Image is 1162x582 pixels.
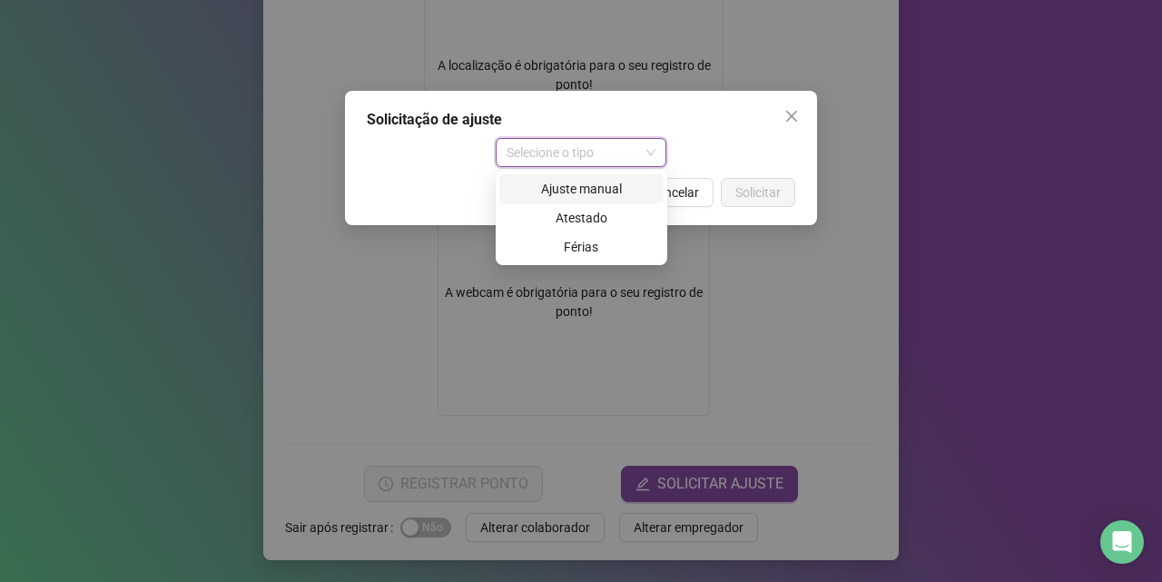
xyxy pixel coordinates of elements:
div: Férias [499,232,664,261]
button: Close [777,102,806,131]
div: Open Intercom Messenger [1100,520,1144,564]
div: Atestado [510,208,653,228]
span: close [784,109,799,123]
div: Ajuste manual [499,174,664,203]
div: Atestado [499,203,664,232]
div: Férias [510,237,653,257]
div: Solicitação de ajuste [367,109,795,131]
div: Ajuste manual [510,179,653,199]
button: Cancelar [635,178,714,207]
span: Selecione o tipo [507,139,656,166]
button: Solicitar [721,178,795,207]
span: Cancelar [649,182,699,202]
